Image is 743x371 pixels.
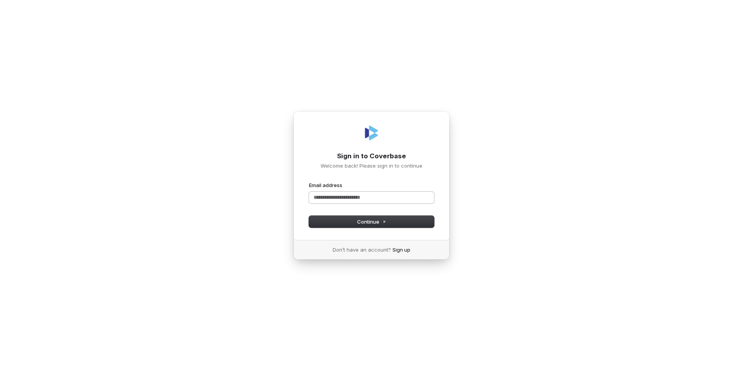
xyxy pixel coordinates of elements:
h1: Sign in to Coverbase [309,152,434,161]
span: Continue [357,218,386,225]
span: Don’t have an account? [333,246,391,253]
button: Continue [309,216,434,227]
a: Sign up [392,246,410,253]
label: Email address [309,182,342,189]
img: Coverbase [362,124,381,142]
p: Welcome back! Please sign in to continue [309,162,434,169]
